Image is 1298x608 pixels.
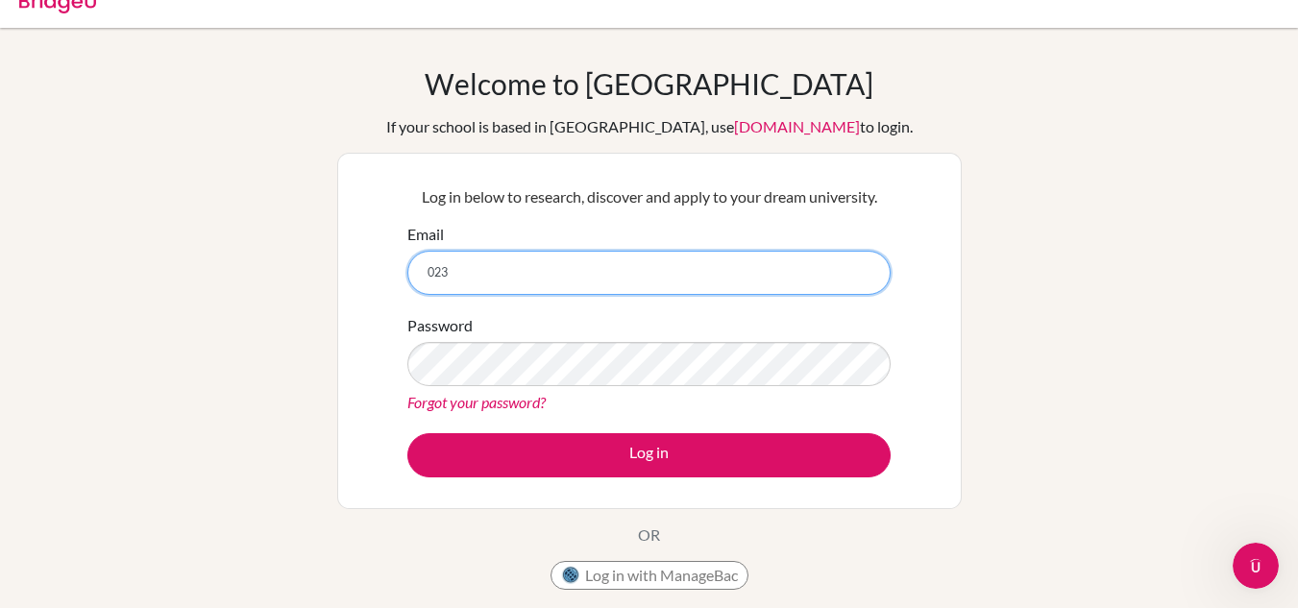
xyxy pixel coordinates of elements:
a: Forgot your password? [407,393,546,411]
p: OR [638,523,660,547]
label: Email [407,223,444,246]
button: Log in [407,433,891,477]
button: Log in with ManageBac [551,561,748,590]
a: [DOMAIN_NAME] [734,117,860,135]
p: Log in below to research, discover and apply to your dream university. [407,185,891,208]
iframe: Intercom live chat [1233,543,1279,589]
h1: Welcome to [GEOGRAPHIC_DATA] [425,66,873,101]
label: Password [407,314,473,337]
div: If your school is based in [GEOGRAPHIC_DATA], use to login. [386,115,913,138]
